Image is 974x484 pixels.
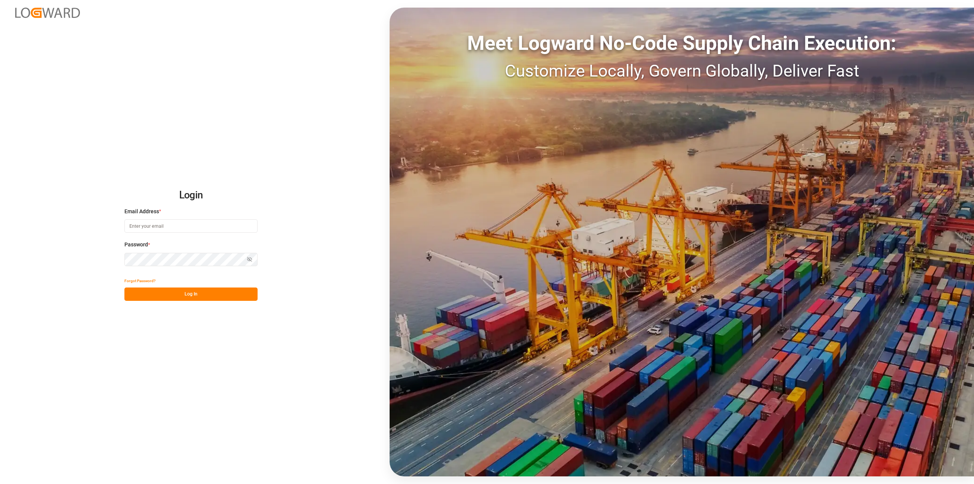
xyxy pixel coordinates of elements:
span: Email Address [124,208,159,216]
div: Meet Logward No-Code Supply Chain Execution: [390,29,974,58]
button: Forgot Password? [124,274,156,288]
span: Password [124,241,148,249]
div: Customize Locally, Govern Globally, Deliver Fast [390,58,974,83]
input: Enter your email [124,219,258,233]
img: Logward_new_orange.png [15,8,80,18]
button: Log In [124,288,258,301]
h2: Login [124,183,258,208]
